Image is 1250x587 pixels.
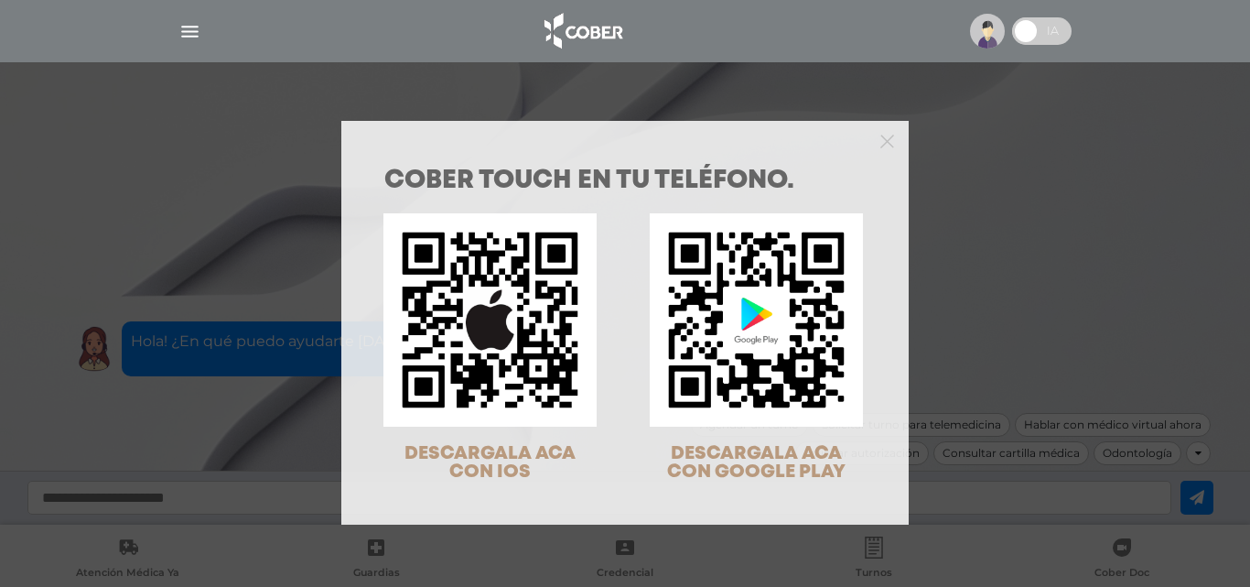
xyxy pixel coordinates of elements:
[650,213,863,427] img: qr-code
[383,213,597,427] img: qr-code
[667,445,846,481] span: DESCARGALA ACA CON GOOGLE PLAY
[404,445,576,481] span: DESCARGALA ACA CON IOS
[384,168,866,194] h1: COBER TOUCH en tu teléfono.
[880,132,894,148] button: Close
